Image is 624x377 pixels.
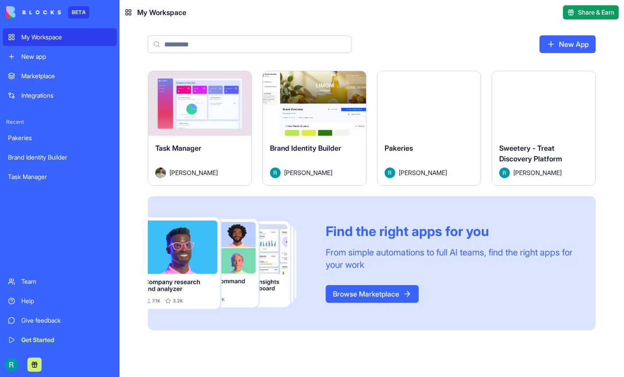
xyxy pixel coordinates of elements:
a: PakeriesAvatar[PERSON_NAME] [377,71,481,186]
a: Task ManagerAvatar[PERSON_NAME] [148,71,252,186]
a: Brand Identity BuilderAvatar[PERSON_NAME] [262,71,366,186]
img: Avatar [155,168,166,178]
img: ACg8ocIQaqk-1tPQtzwxiZ7ZlP6dcFgbwUZ5nqaBNAw22a2oECoLioo=s96-c [4,358,19,372]
div: BETA [68,6,89,19]
a: Task Manager [3,168,117,186]
span: Sweetery - Treat Discovery Platform [499,144,562,163]
span: Share & Earn [578,8,614,17]
div: Give feedback [21,316,112,325]
span: My Workspace [137,7,186,18]
a: Give feedback [3,312,117,329]
a: Marketplace [3,67,117,85]
span: Task Manager [155,144,201,152]
span: [PERSON_NAME] [169,168,218,177]
div: Marketplace [21,72,112,80]
div: Pakeries [8,133,112,142]
a: BETA [6,6,89,19]
img: Avatar [499,168,510,178]
span: [PERSON_NAME] [513,168,562,177]
span: [PERSON_NAME] [399,168,447,177]
div: Get Started [21,335,112,344]
div: New app [21,52,112,61]
a: Team [3,273,117,290]
div: Brand Identity Builder [8,153,112,162]
div: Integrations [21,91,112,100]
a: Browse Marketplace [326,285,419,303]
img: Avatar [385,168,395,178]
div: Team [21,277,112,286]
a: Get Started [3,331,117,349]
a: Brand Identity Builder [3,149,117,166]
div: My Workspace [21,33,112,42]
div: Find the right apps for you [326,223,574,239]
button: Share & Earn [563,5,619,19]
span: [PERSON_NAME] [284,168,332,177]
a: Integrations [3,87,117,104]
img: logo [6,6,61,19]
a: Help [3,292,117,310]
a: New App [539,35,596,53]
a: New app [3,48,117,65]
span: Pakeries [385,144,413,152]
div: From simple automations to full AI teams, find the right apps for your work [326,246,574,271]
span: Recent [3,118,117,126]
img: Avatar [270,168,281,178]
span: Brand Identity Builder [270,144,341,152]
a: Pakeries [3,129,117,147]
a: My Workspace [3,28,117,46]
div: Task Manager [8,172,112,181]
img: Frame_181_egmpey.png [148,217,312,309]
a: Sweetery - Treat Discovery PlatformAvatar[PERSON_NAME] [492,71,596,186]
div: Help [21,297,112,305]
